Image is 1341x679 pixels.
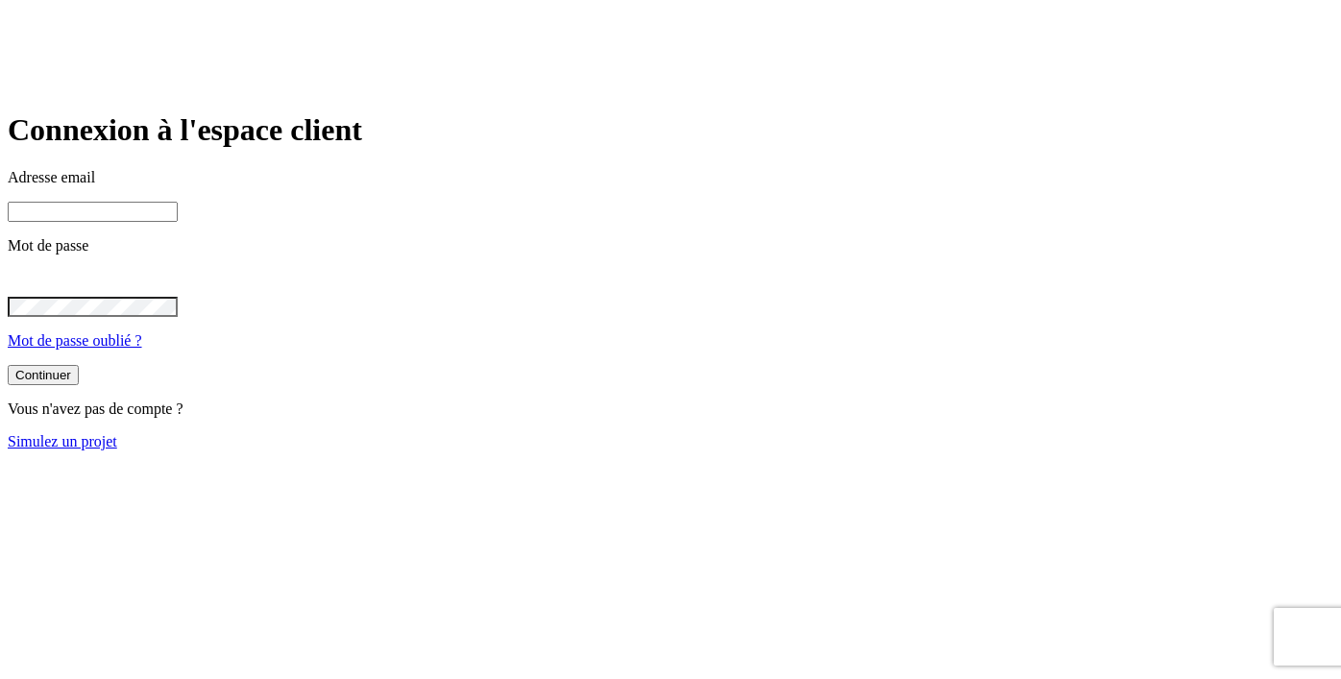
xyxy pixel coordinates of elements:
a: Simulez un projet [8,433,117,449]
a: Mot de passe oublié ? [8,332,142,349]
div: Continuer [15,368,71,382]
p: Vous n'avez pas de compte ? [8,400,1333,418]
p: Mot de passe [8,237,1333,255]
p: Adresse email [8,169,1333,186]
button: Continuer [8,365,79,385]
h1: Connexion à l'espace client [8,112,1333,148]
